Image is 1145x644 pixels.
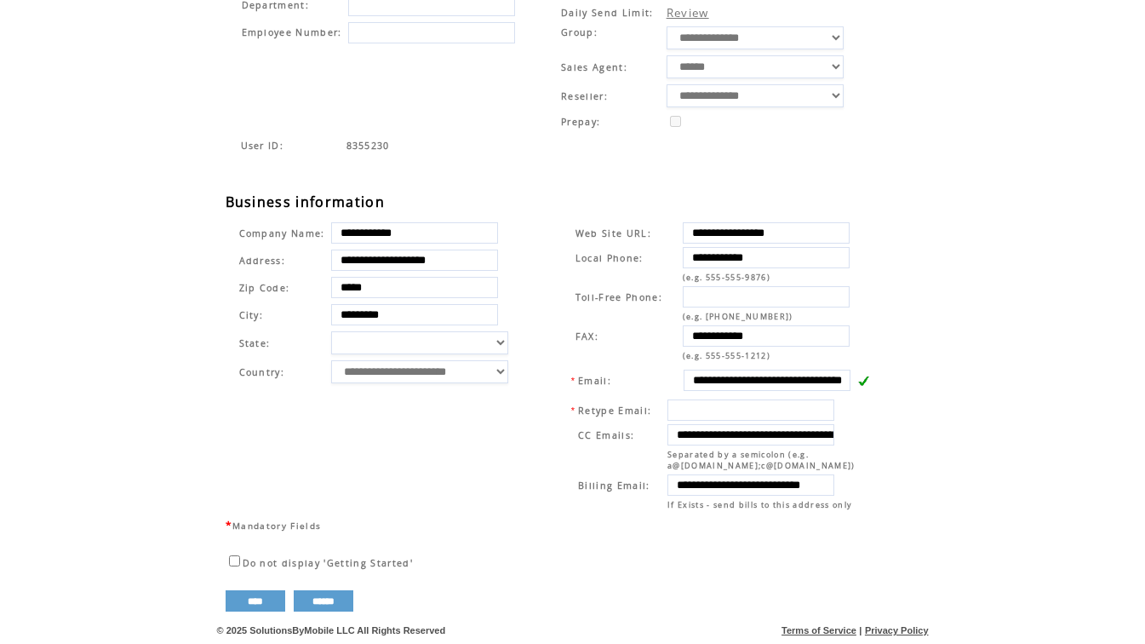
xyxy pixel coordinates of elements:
[578,480,650,492] span: Billing Email:
[242,26,342,38] span: Employee Number:
[243,557,414,569] span: Do not display 'Getting Started'
[575,227,651,239] span: Web Site URL:
[346,140,390,152] span: Indicates the agent code for sign up page with sales agent or reseller tracking code
[239,309,264,321] span: City:
[239,282,290,294] span: Zip Code:
[239,366,285,378] span: Country:
[217,625,446,635] span: © 2025 SolutionsByMobile LLC All Rights Reserved
[859,625,862,635] span: |
[578,429,634,441] span: CC Emails:
[683,272,770,283] span: (e.g. 555-555-9876)
[561,7,654,19] span: Daily Send Limit:
[226,193,386,211] span: Business information
[781,625,856,635] a: Terms of Service
[575,291,662,303] span: Toll-Free Phone:
[241,140,284,152] span: Indicates the agent code for sign up page with sales agent or reseller tracking code
[857,375,869,387] img: v.gif
[561,116,600,128] span: Prepay:
[239,227,325,239] span: Company Name:
[683,311,793,322] span: (e.g. [PHONE_NUMBER])
[239,255,286,267] span: Address:
[667,449,856,471] span: Separated by a semicolon (e.g. a@[DOMAIN_NAME];c@[DOMAIN_NAME])
[239,337,325,349] span: State:
[865,625,929,635] a: Privacy Policy
[561,90,608,102] span: Reseller:
[575,252,644,264] span: Local Phone:
[575,331,598,342] span: FAX:
[561,26,598,38] span: Group:
[667,5,709,20] a: Review
[667,499,852,510] span: If Exists - send bills to this address only
[561,61,627,73] span: Sales Agent:
[232,520,321,532] span: Mandatory Fields
[578,405,651,417] span: Retype Email:
[683,350,770,361] span: (e.g. 555-555-1212)
[578,375,611,387] span: Email:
